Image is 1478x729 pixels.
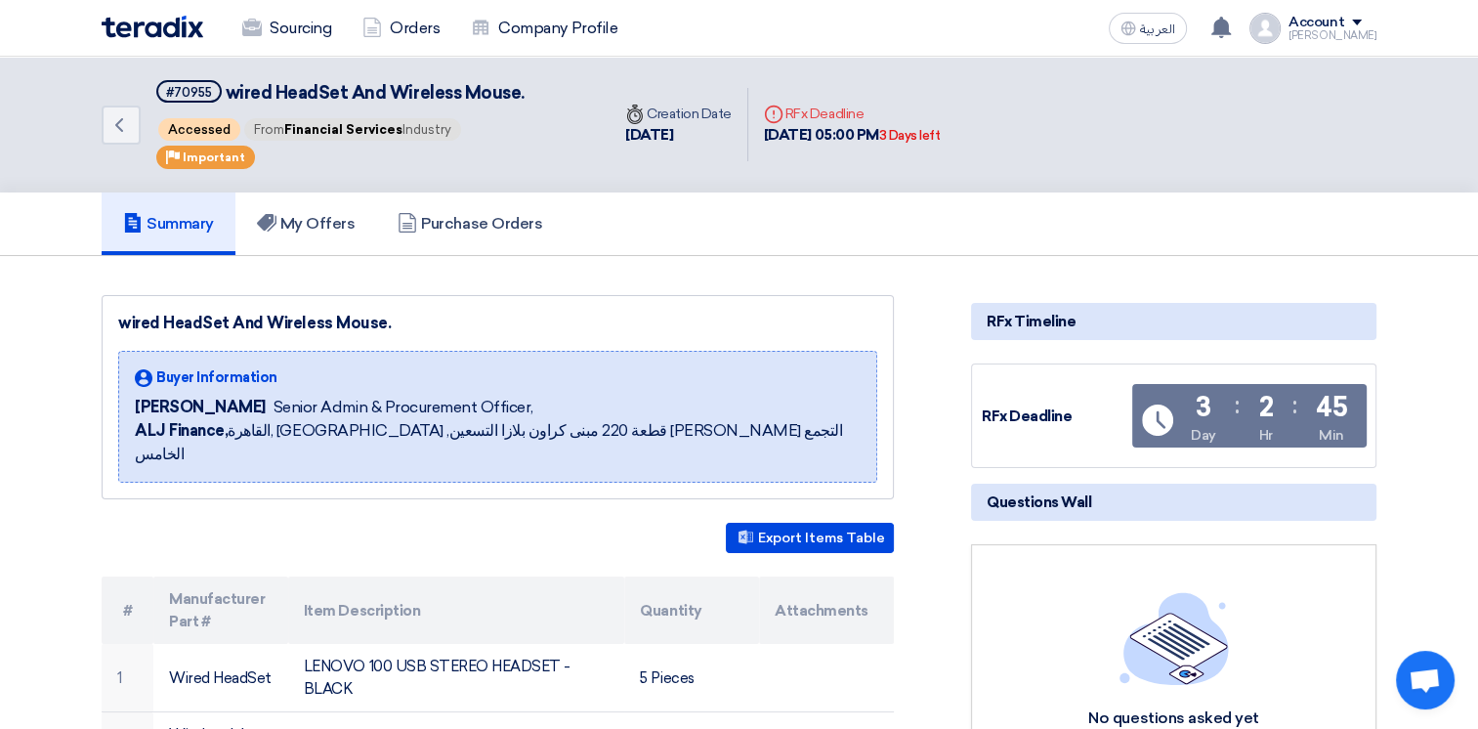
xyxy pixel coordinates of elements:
div: : [1235,388,1240,423]
button: Export Items Table [726,523,894,553]
td: 1 [102,644,153,712]
th: Item Description [288,577,625,644]
span: Financial Services [284,122,402,137]
th: Attachments [759,577,894,644]
span: Questions Wall [987,492,1091,513]
td: LENOVO 100 USB STEREO HEADSET - BLACK [288,644,625,712]
div: Creation Date [625,104,732,124]
img: profile_test.png [1249,13,1281,44]
h5: Summary [123,214,214,234]
a: Orders [347,7,455,50]
div: [DATE] 05:00 PM [764,124,941,147]
div: No questions asked yet [1008,708,1340,729]
span: Important [183,150,245,164]
div: : [1292,388,1297,423]
a: Company Profile [455,7,633,50]
span: العربية [1140,22,1175,36]
span: wired HeadSet And Wireless Mouse. [226,82,525,104]
h5: wired HeadSet And Wireless Mouse. [156,80,525,105]
div: 3 Days left [879,126,941,146]
div: Day [1191,425,1216,446]
span: [PERSON_NAME] [135,396,266,419]
a: Sourcing [227,7,347,50]
div: [PERSON_NAME] [1288,30,1376,41]
span: Accessed [158,118,240,141]
div: Hr [1259,425,1273,446]
h5: My Offers [257,214,356,234]
div: 45 [1316,394,1347,421]
th: Quantity [624,577,759,644]
span: القاهرة, [GEOGRAPHIC_DATA] ,قطعة 220 مبنى كراون بلازا التسعين [PERSON_NAME] التجمع الخامس [135,419,861,466]
div: RFx Timeline [971,303,1376,340]
span: From Industry [244,118,461,141]
div: Min [1319,425,1344,446]
div: RFx Deadline [982,406,1128,428]
div: Account [1288,15,1344,31]
a: Summary [102,193,235,255]
td: 5 Pieces [624,644,759,712]
th: # [102,577,153,644]
a: Purchase Orders [376,193,564,255]
div: 2 [1258,394,1273,421]
th: Manufacturer Part # [153,577,288,644]
button: العربية [1109,13,1187,44]
div: wired HeadSet And Wireless Mouse. [118,312,877,335]
a: My Offers [235,193,377,255]
span: Buyer Information [156,367,277,388]
a: Open chat [1396,651,1455,709]
div: RFx Deadline [764,104,941,124]
div: [DATE] [625,124,732,147]
img: Teradix logo [102,16,203,38]
div: 3 [1196,394,1211,421]
img: empty_state_list.svg [1119,592,1229,684]
span: Senior Admin & Procurement Officer, [274,396,532,419]
td: Wired HeadSet [153,644,288,712]
b: ALJ Finance, [135,421,228,440]
h5: Purchase Orders [398,214,542,234]
div: #70955 [166,86,212,99]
